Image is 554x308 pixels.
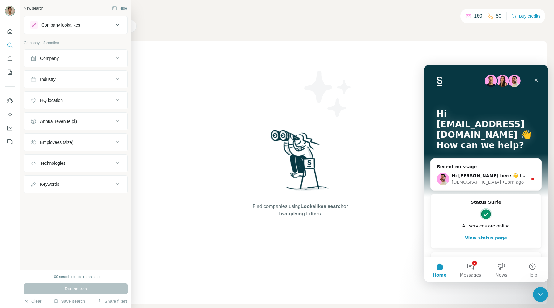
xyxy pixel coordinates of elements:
[5,123,15,134] button: Dashboard
[36,208,57,212] span: Messages
[24,135,127,150] button: Employees (size)
[71,208,83,212] span: News
[300,66,356,122] img: Surfe Illustration - Stars
[93,193,124,217] button: Help
[300,204,343,209] span: Lookalikes search
[40,160,66,166] div: Technologies
[424,65,548,282] iframe: Intercom live chat
[13,158,111,164] div: All services are online
[24,18,127,32] button: Company lookalikes
[28,114,77,121] div: [DEMOGRAPHIC_DATA]
[5,6,15,16] img: Avatar
[97,298,128,304] button: Share filters
[474,12,482,20] p: 160
[40,55,59,61] div: Company
[5,53,15,64] button: Enrich CSV
[28,108,296,113] span: Hi [PERSON_NAME] here 👋 I hope you're doing well and thank you for reaching out [DATE]. How can w...
[40,181,59,187] div: Keywords
[24,6,43,11] div: New search
[5,67,15,78] button: My lists
[13,134,111,141] h2: Status Surfe
[24,156,127,171] button: Technologies
[24,114,127,129] button: Annual revenue ($)
[24,177,127,192] button: Keywords
[103,208,113,212] span: Help
[284,211,321,216] span: applying Filters
[40,97,63,103] div: HQ location
[5,95,15,106] button: Use Surfe on LinkedIn
[78,114,100,121] div: • 18m ago
[268,128,332,197] img: Surfe Illustration - Woman searching with binoculars
[24,40,128,46] p: Company information
[251,203,350,218] span: Find companies using or by
[108,4,131,13] button: Hide
[5,26,15,37] button: Quick start
[41,22,80,28] div: Company lookalikes
[106,10,117,21] div: Close
[24,72,127,87] button: Industry
[496,12,501,20] p: 50
[512,12,540,20] button: Buy credits
[5,40,15,51] button: Search
[24,93,127,108] button: HQ location
[40,76,56,82] div: Industry
[5,109,15,120] button: Use Surfe API
[62,193,93,217] button: News
[533,287,548,302] iframe: Intercom live chat
[5,136,15,147] button: Feedback
[31,193,62,217] button: Messages
[40,118,77,124] div: Annual revenue ($)
[52,274,100,280] div: 100 search results remaining
[40,139,73,145] div: Employees (size)
[24,298,41,304] button: Clear
[53,298,85,304] button: Save search
[54,7,547,16] h4: Search
[24,51,127,66] button: Company
[13,167,111,179] button: View status page
[8,208,22,212] span: Home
